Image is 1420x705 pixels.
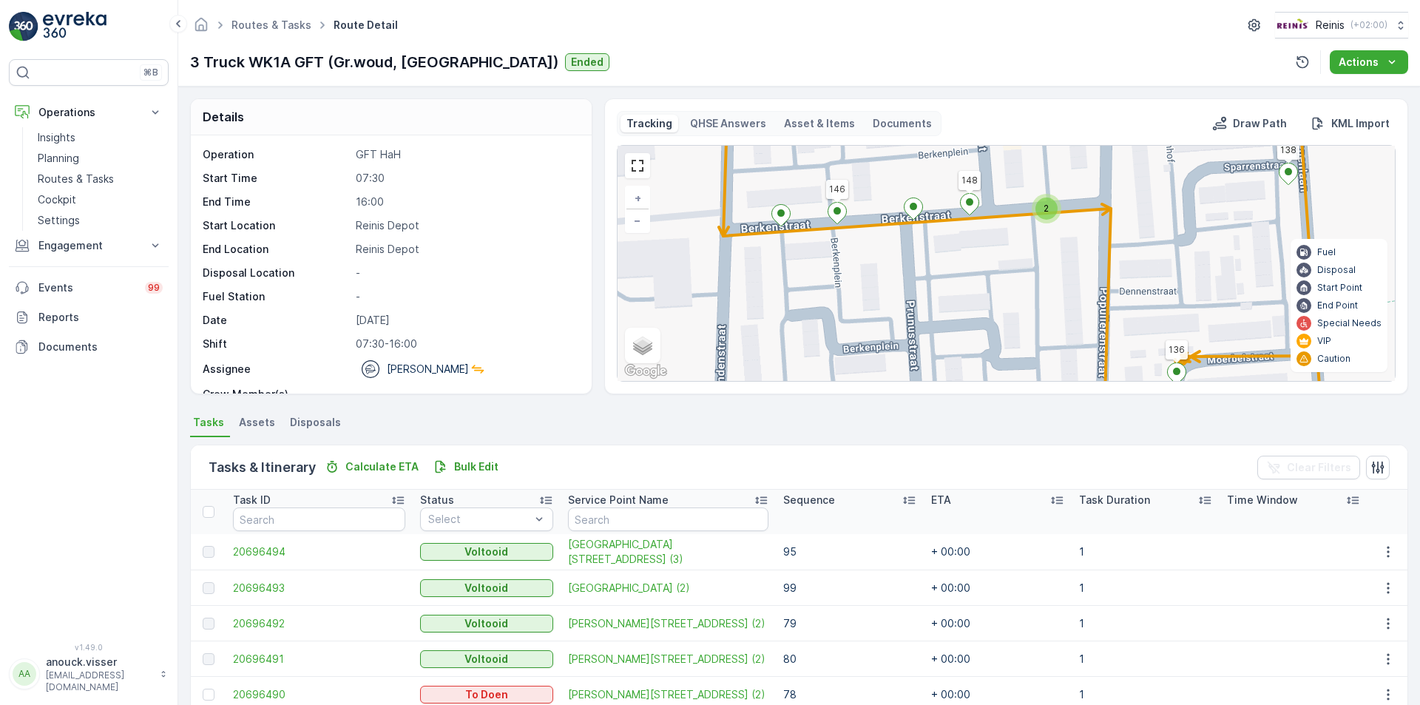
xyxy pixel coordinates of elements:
[626,155,649,177] a: View Fullscreen
[203,337,350,351] p: Shift
[209,457,316,478] p: Tasks & Itinerary
[621,362,670,381] a: Open this area in Google Maps (opens a new window)
[1275,12,1408,38] button: Reinis(+02:00)
[776,534,924,570] td: 95
[621,362,670,381] img: Google
[924,534,1072,570] td: + 00:00
[203,195,350,209] p: End Time
[420,686,553,704] button: To Doen
[420,493,454,507] p: Status
[203,218,350,233] p: Start Location
[568,652,768,667] a: Ida Wassermanstraat 56 (2)
[203,362,251,377] p: Assignee
[38,213,80,228] p: Settings
[331,18,401,33] span: Route Detail
[1079,493,1150,507] p: Task Duration
[38,238,139,253] p: Engagement
[32,189,169,210] a: Cockpit
[1227,493,1298,507] p: Time Window
[420,615,553,633] button: Voltooid
[290,415,341,430] span: Disposals
[690,116,766,131] p: QHSE Answers
[356,195,576,209] p: 16:00
[1305,115,1396,132] button: KML Import
[203,147,350,162] p: Operation
[38,280,136,295] p: Events
[1317,335,1331,347] p: VIP
[203,171,350,186] p: Start Time
[783,493,835,507] p: Sequence
[356,266,576,280] p: -
[239,415,275,430] span: Assets
[233,493,271,507] p: Task ID
[32,210,169,231] a: Settings
[38,192,76,207] p: Cockpit
[203,582,214,594] div: Toggle Row Selected
[233,616,405,631] span: 20696492
[356,289,576,304] p: -
[38,340,163,354] p: Documents
[784,116,855,131] p: Asset & Items
[356,387,576,402] p: -
[1275,17,1310,33] img: Reinis-Logo-Vrijstaand_Tekengebied-1-copy2_aBO4n7j.png
[1339,55,1379,70] p: Actions
[148,282,160,294] p: 99
[356,171,576,186] p: 07:30
[356,242,576,257] p: Reinis Depot
[356,337,576,351] p: 07:30-16:00
[1317,300,1358,311] p: End Point
[203,689,214,701] div: Toggle Row Selected
[1317,264,1356,276] p: Disposal
[1350,19,1387,31] p: ( +02:00 )
[454,459,498,474] p: Bulk Edit
[233,507,405,531] input: Search
[203,242,350,257] p: End Location
[38,172,114,186] p: Routes & Tasks
[1072,641,1220,677] td: 1
[1072,534,1220,570] td: 1
[1257,456,1360,479] button: Clear Filters
[387,362,469,377] p: [PERSON_NAME]
[1287,460,1351,475] p: Clear Filters
[356,313,576,328] p: [DATE]
[32,127,169,148] a: Insights
[568,537,768,567] a: Top Naeffstraat 28 (3)
[568,687,768,702] span: [PERSON_NAME][STREET_ADDRESS] (2)
[32,169,169,189] a: Routes & Tasks
[634,214,641,226] span: −
[38,310,163,325] p: Reports
[233,687,405,702] a: 20696490
[1331,116,1390,131] p: KML Import
[32,148,169,169] a: Planning
[924,570,1072,606] td: + 00:00
[9,273,169,303] a: Events99
[873,116,932,131] p: Documents
[1072,570,1220,606] td: 1
[9,12,38,41] img: logo
[464,616,508,631] p: Voltooid
[776,641,924,677] td: 80
[776,606,924,641] td: 79
[568,507,768,531] input: Search
[1317,282,1362,294] p: Start Point
[9,643,169,652] span: v 1.49.0
[233,652,405,667] span: 20696491
[568,493,669,507] p: Service Point Name
[46,669,152,693] p: [EMAIL_ADDRESS][DOMAIN_NAME]
[231,18,311,31] a: Routes & Tasks
[464,652,508,667] p: Voltooid
[319,458,425,476] button: Calculate ETA
[420,579,553,597] button: Voltooid
[9,231,169,260] button: Engagement
[1206,115,1293,132] button: Draw Path
[203,546,214,558] div: Toggle Row Selected
[568,537,768,567] span: [GEOGRAPHIC_DATA][STREET_ADDRESS] (3)
[9,303,169,332] a: Reports
[776,570,924,606] td: 99
[931,493,951,507] p: ETA
[1317,317,1382,329] p: Special Needs
[203,618,214,630] div: Toggle Row Selected
[1032,194,1061,223] div: 2
[203,313,350,328] p: Date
